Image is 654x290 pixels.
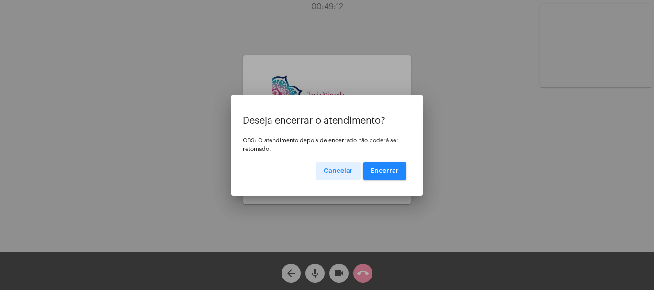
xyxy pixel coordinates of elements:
[243,138,399,152] span: OBS: O atendimento depois de encerrado não poderá ser retomado.
[243,116,411,126] p: Deseja encerrar o atendimento?
[363,162,406,180] button: Encerrar
[371,168,399,174] span: Encerrar
[324,168,353,174] span: Cancelar
[316,162,361,180] button: Cancelar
